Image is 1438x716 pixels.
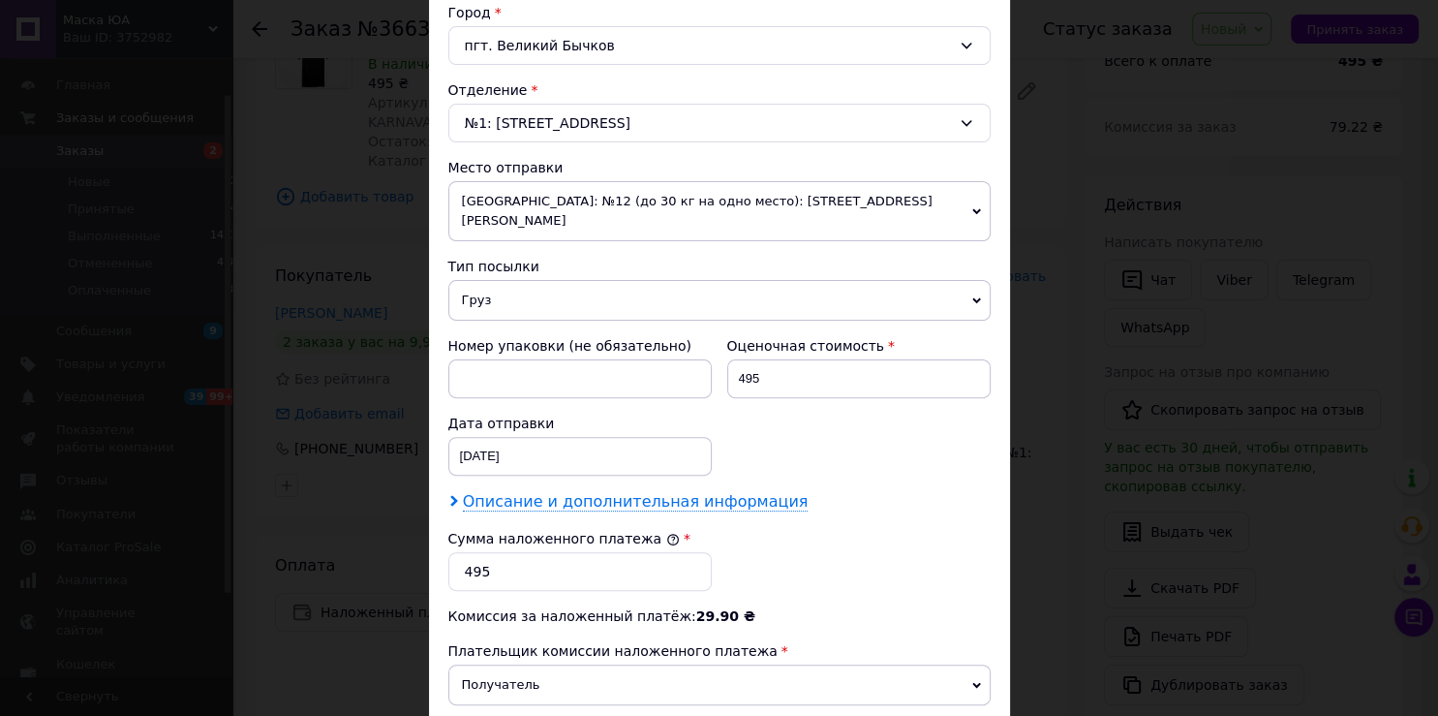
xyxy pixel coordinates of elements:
span: 29.90 ₴ [696,608,755,624]
span: Плательщик комиссии наложенного платежа [448,643,778,659]
div: Дата отправки [448,414,712,433]
div: Номер упаковки (не обязательно) [448,336,712,356]
span: Груз [448,280,991,321]
div: №1: [STREET_ADDRESS] [448,104,991,142]
span: [GEOGRAPHIC_DATA]: №12 (до 30 кг на одно место): [STREET_ADDRESS][PERSON_NAME] [448,181,991,241]
label: Сумма наложенного платежа [448,531,680,546]
span: Получатель [448,665,991,705]
span: Описание и дополнительная информация [463,492,809,512]
span: Место отправки [448,160,564,175]
div: Оценочная стоимость [727,336,991,356]
div: Комиссия за наложенный платёж: [448,607,991,626]
div: пгт. Великий Бычков [448,26,991,65]
div: Город [448,3,991,22]
div: Отделение [448,80,991,100]
span: Тип посылки [448,259,539,274]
